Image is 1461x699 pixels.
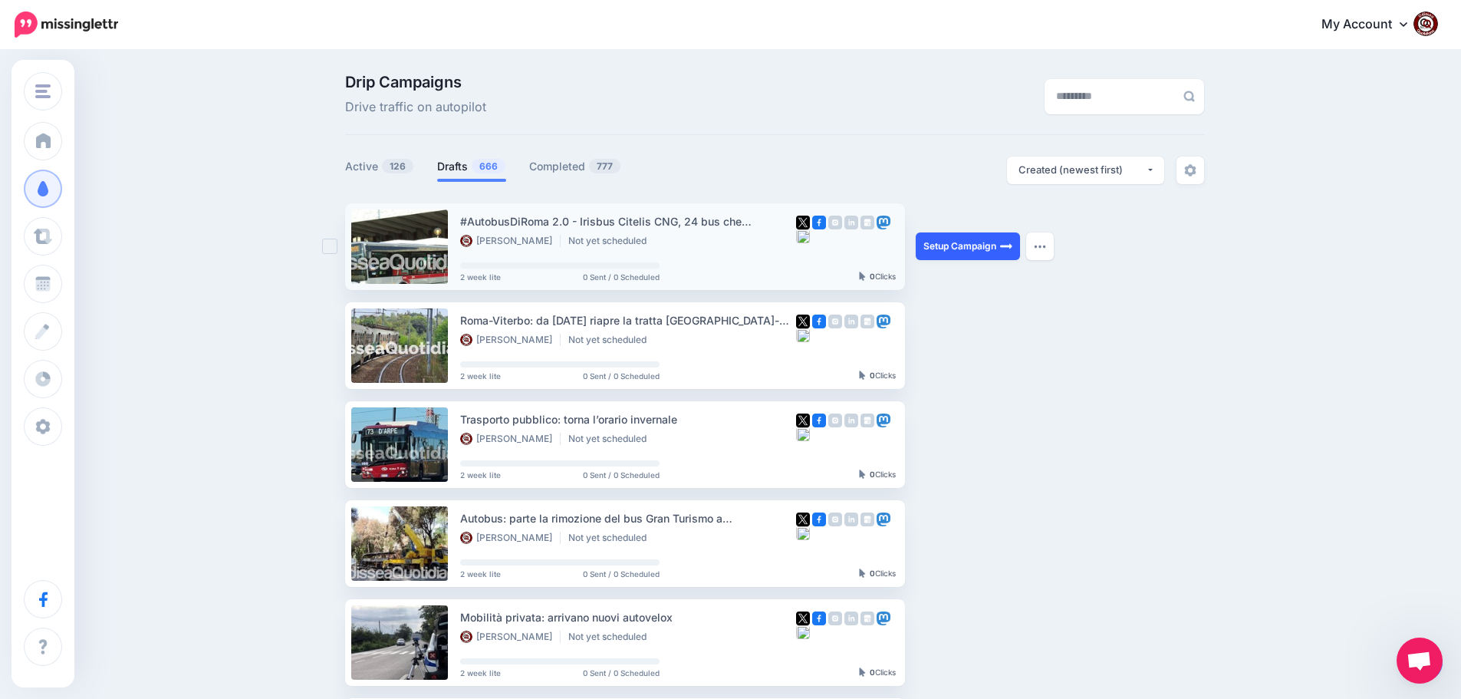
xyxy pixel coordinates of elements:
[916,232,1020,260] a: Setup Campaign
[844,612,858,625] img: linkedin-grey-square.png
[870,371,875,380] b: 0
[460,669,501,677] span: 2 week lite
[870,272,875,281] b: 0
[859,272,866,281] img: pointer-grey-darker.png
[345,157,414,176] a: Active126
[382,159,413,173] span: 126
[812,216,826,229] img: facebook-square.png
[844,315,858,328] img: linkedin-grey-square.png
[860,513,874,526] img: google_business-grey-square.png
[844,414,858,427] img: linkedin-grey-square.png
[460,532,561,544] li: [PERSON_NAME]
[345,74,486,90] span: Drip Campaigns
[828,612,842,625] img: instagram-grey-square.png
[568,235,654,247] li: Not yet scheduled
[583,471,660,479] span: 0 Sent / 0 Scheduled
[35,84,51,98] img: menu.png
[460,273,501,281] span: 2 week lite
[1000,240,1012,252] img: arrow-long-right-white.png
[1034,244,1046,249] img: dots.png
[460,235,561,247] li: [PERSON_NAME]
[860,315,874,328] img: google_business-grey-square.png
[796,328,810,342] img: bluesky-grey-square.png
[828,513,842,526] img: instagram-grey-square.png
[812,612,826,625] img: facebook-square.png
[796,513,810,526] img: twitter-square.png
[460,608,796,626] div: Mobilità privata: arrivano nuovi autovelox
[472,159,505,173] span: 666
[812,414,826,427] img: facebook-square.png
[589,159,620,173] span: 777
[1397,638,1443,684] div: Aprire la chat
[859,470,866,479] img: pointer-grey-darker.png
[796,229,810,243] img: bluesky-grey-square.png
[870,668,875,677] b: 0
[796,216,810,229] img: twitter-square.png
[460,372,501,380] span: 2 week lite
[796,315,810,328] img: twitter-square.png
[859,272,896,282] div: Clicks
[870,569,875,578] b: 0
[460,509,796,527] div: Autobus: parte la rimozione del bus Gran Turismo a [GEOGRAPHIC_DATA]
[1183,91,1195,102] img: search-grey-6.png
[859,668,896,678] div: Clicks
[583,372,660,380] span: 0 Sent / 0 Scheduled
[812,315,826,328] img: facebook-square.png
[583,273,660,281] span: 0 Sent / 0 Scheduled
[583,570,660,578] span: 0 Sent / 0 Scheduled
[870,470,875,479] b: 0
[460,213,796,230] div: #AutobusDiRoma 2.0 - Irisbus Citelis CNG, 24 bus che sostituirono altri andati in fumo
[460,334,561,346] li: [PERSON_NAME]
[796,625,810,639] img: bluesky-grey-square.png
[796,414,810,427] img: twitter-square.png
[460,410,796,428] div: Trasporto pubblico: torna l’orario invernale
[1007,157,1164,184] button: Created (newest first)
[828,216,842,229] img: instagram-grey-square.png
[877,612,890,625] img: mastodon-square.png
[877,216,890,229] img: mastodon-square.png
[568,334,654,346] li: Not yet scheduled
[15,12,118,38] img: Missinglettr
[859,569,866,578] img: pointer-grey-darker.png
[860,414,874,427] img: google_business-grey-square.png
[1306,6,1438,44] a: My Account
[568,433,654,445] li: Not yet scheduled
[860,612,874,625] img: google_business-grey-square.png
[844,513,858,526] img: linkedin-grey-square.png
[460,471,501,479] span: 2 week lite
[1184,164,1196,176] img: settings-grey.png
[568,532,654,544] li: Not yet scheduled
[460,631,561,643] li: [PERSON_NAME]
[583,669,660,677] span: 0 Sent / 0 Scheduled
[859,569,896,579] div: Clicks
[877,315,890,328] img: mastodon-square.png
[460,433,561,445] li: [PERSON_NAME]
[828,414,842,427] img: instagram-grey-square.png
[345,97,486,117] span: Drive traffic on autopilot
[859,668,866,677] img: pointer-grey-darker.png
[877,414,890,427] img: mastodon-square.png
[828,315,842,328] img: instagram-grey-square.png
[568,631,654,643] li: Not yet scheduled
[796,427,810,441] img: bluesky-grey-square.png
[460,312,796,329] div: Roma-Viterbo: da [DATE] riapre la tratta [GEOGRAPHIC_DATA]-Viterbo
[812,513,826,526] img: facebook-square.png
[796,526,810,540] img: bluesky-grey-square.png
[859,470,896,480] div: Clicks
[796,612,810,625] img: twitter-square.png
[844,216,858,229] img: linkedin-grey-square.png
[460,570,501,578] span: 2 week lite
[859,371,866,380] img: pointer-grey-darker.png
[437,157,506,176] a: Drafts666
[1018,163,1146,177] div: Created (newest first)
[877,513,890,526] img: mastodon-square.png
[859,371,896,381] div: Clicks
[860,216,874,229] img: google_business-grey-square.png
[529,157,621,176] a: Completed777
